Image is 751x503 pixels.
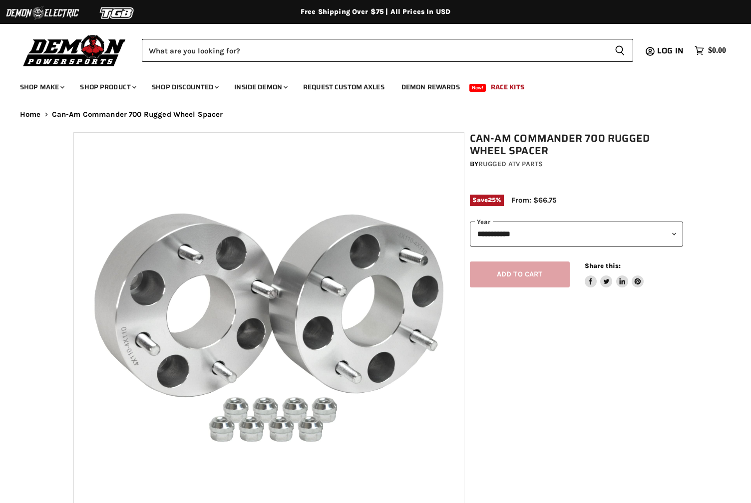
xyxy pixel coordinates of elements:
a: Shop Make [12,77,70,97]
span: $0.00 [708,46,726,55]
a: Inside Demon [227,77,294,97]
span: 25 [488,196,496,204]
a: Shop Discounted [144,77,225,97]
span: Can-Am Commander 700 Rugged Wheel Spacer [52,110,223,119]
span: Save % [470,195,504,206]
select: year [470,222,683,246]
span: Share this: [585,262,621,269]
a: $0.00 [690,43,731,58]
a: Request Custom Axles [296,77,392,97]
span: Log in [657,44,684,57]
a: Home [20,110,41,119]
img: TGB Logo 2 [80,3,155,22]
button: Search [607,39,633,62]
a: Shop Product [72,77,142,97]
aside: Share this: [585,261,644,288]
img: Demon Electric Logo 2 [5,3,80,22]
a: Race Kits [483,77,532,97]
h1: Can-Am Commander 700 Rugged Wheel Spacer [470,132,683,157]
input: Search [142,39,607,62]
a: Log in [653,46,690,55]
a: Demon Rewards [394,77,467,97]
a: Rugged ATV Parts [478,160,543,168]
img: Demon Powersports [20,32,129,68]
span: From: $66.75 [511,196,557,205]
form: Product [142,39,633,62]
ul: Main menu [12,73,724,97]
span: New! [469,84,486,92]
div: by [470,159,683,170]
